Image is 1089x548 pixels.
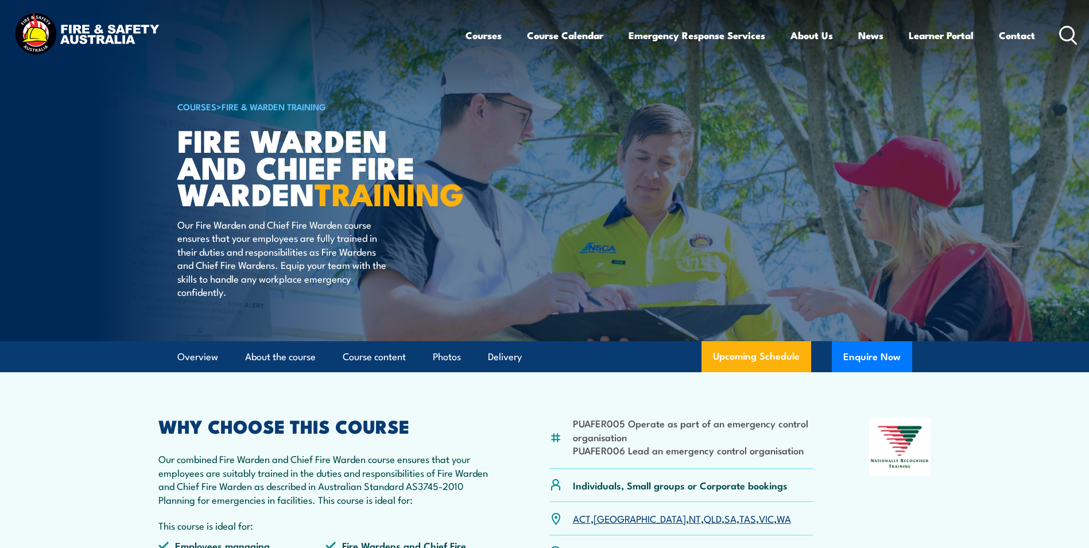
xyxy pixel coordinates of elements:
[999,20,1035,51] a: Contact
[909,20,974,51] a: Learner Portal
[594,511,686,525] a: [GEOGRAPHIC_DATA]
[158,418,494,434] h2: WHY CHOOSE THIS COURSE
[158,452,494,506] p: Our combined Fire Warden and Chief Fire Warden course ensures that your employees are suitably tr...
[832,341,912,372] button: Enquire Now
[343,342,406,372] a: Course content
[488,342,522,372] a: Delivery
[573,443,813,457] li: PUAFER006 Lead an emergency control organisation
[245,342,316,372] a: About the course
[433,342,461,372] a: Photos
[689,511,701,525] a: NT
[858,20,883,51] a: News
[573,512,791,525] p: , , , , , , ,
[315,169,464,217] strong: TRAINING
[177,126,461,207] h1: Fire Warden and Chief Fire Warden
[466,20,502,51] a: Courses
[739,511,756,525] a: TAS
[629,20,765,51] a: Emergency Response Services
[759,511,774,525] a: VIC
[573,478,788,492] p: Individuals, Small groups or Corporate bookings
[704,511,722,525] a: QLD
[573,511,591,525] a: ACT
[724,511,737,525] a: SA
[869,418,931,476] img: Nationally Recognised Training logo.
[177,342,218,372] a: Overview
[702,341,811,372] a: Upcoming Schedule
[790,20,833,51] a: About Us
[177,100,216,113] a: COURSES
[222,100,326,113] a: Fire & Warden Training
[177,99,461,113] h6: >
[527,20,603,51] a: Course Calendar
[573,416,813,443] li: PUAFER005 Operate as part of an emergency control organisation
[158,519,494,532] p: This course is ideal for:
[177,218,387,298] p: Our Fire Warden and Chief Fire Warden course ensures that your employees are fully trained in the...
[777,511,791,525] a: WA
